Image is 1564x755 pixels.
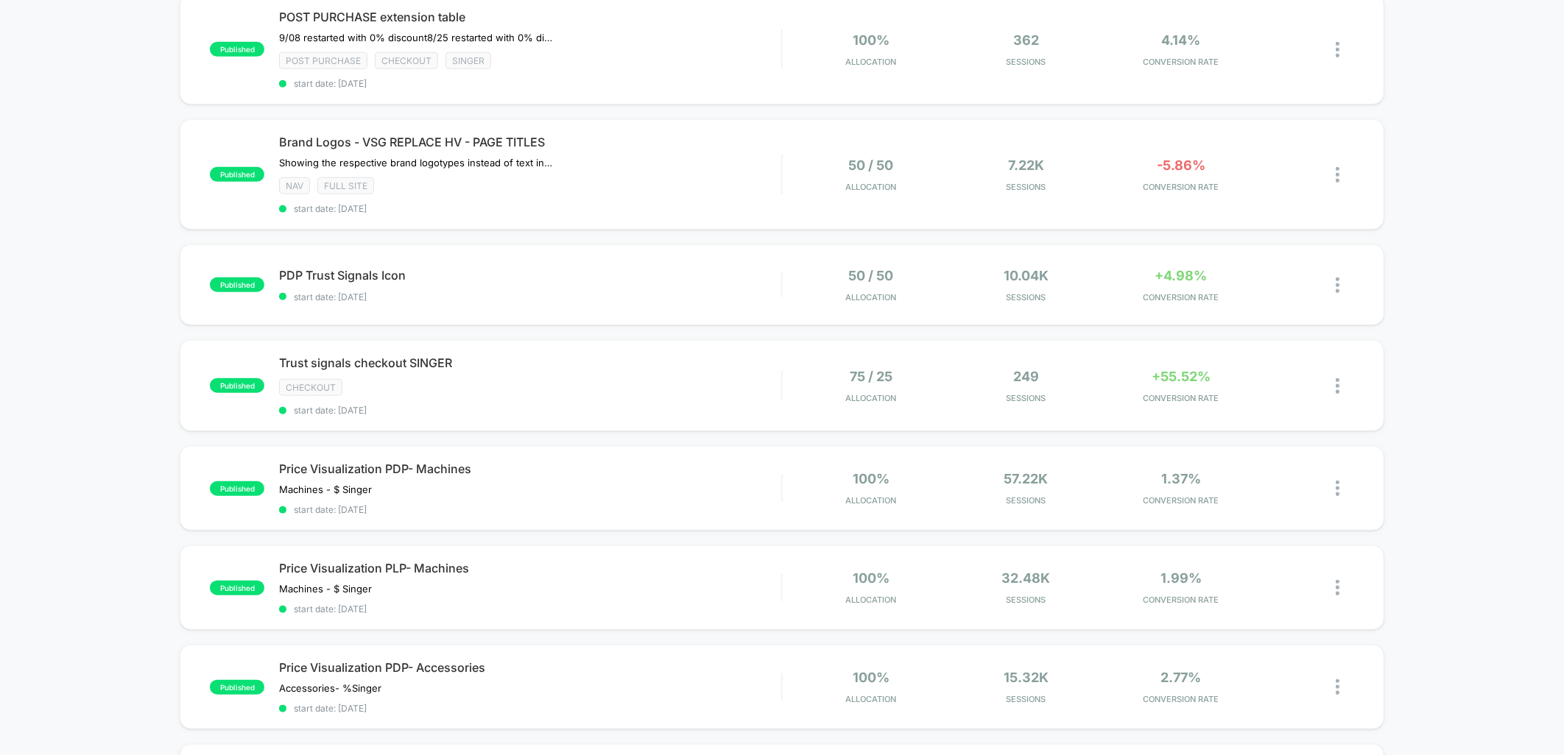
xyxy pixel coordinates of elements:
span: Machines - $ Singer [279,483,372,495]
span: Full site [317,177,374,194]
span: 100% [853,570,890,586]
span: Price Visualization PDP- Machines [279,461,781,476]
span: 50 / 50 [849,268,894,283]
span: Allocation [846,393,897,403]
img: close [1336,580,1339,595]
span: Singer [445,52,491,69]
span: Price Visualization PLP- Machines [279,561,781,575]
span: Trust signals checkout SINGER [279,355,781,370]
span: Allocation [846,57,897,67]
span: 100% [853,670,890,685]
span: published [210,167,264,182]
img: close [1336,167,1339,182]
span: CONVERSION RATE [1107,495,1255,506]
span: 100% [853,471,890,486]
span: NAV [279,177,310,194]
span: CONVERSION RATE [1107,694,1255,704]
span: Sessions [952,182,1100,192]
span: 100% [853,32,890,48]
span: Allocation [846,182,897,192]
span: Sessions [952,595,1100,605]
span: CONVERSION RATE [1107,182,1255,192]
span: published [210,581,264,595]
span: Showing the respective brand logotypes instead of text in tabs [279,157,552,169]
img: close [1336,378,1339,394]
span: Allocation [846,495,897,506]
span: 4.14% [1162,32,1201,48]
span: Allocation [846,595,897,605]
span: start date: [DATE] [279,504,781,515]
span: published [210,680,264,695]
span: published [210,277,264,292]
span: 1.99% [1160,570,1202,586]
img: close [1336,679,1339,695]
span: Accessories- %Singer [279,682,381,694]
span: PDP Trust Signals Icon [279,268,781,283]
span: +55.52% [1152,369,1211,384]
span: start date: [DATE] [279,203,781,214]
span: -5.86% [1157,157,1205,173]
span: Post Purchase [279,52,367,69]
span: start date: [DATE] [279,703,781,714]
span: start date: [DATE] [279,78,781,89]
span: published [210,378,264,393]
span: Price Visualization PDP- Accessories [279,660,781,675]
img: close [1336,277,1339,293]
span: CONVERSION RATE [1107,393,1255,403]
span: published [210,42,264,57]
img: close [1336,481,1339,496]
span: 1.37% [1161,471,1201,486]
span: Machines - $ Singer [279,583,372,595]
span: 2.77% [1161,670,1202,685]
img: close [1336,42,1339,57]
span: Brand Logos - VSG REPLACE HV - PAGE TITLES [279,135,781,149]
span: 50 / 50 [849,157,894,173]
span: checkout [375,52,438,69]
span: Sessions [952,495,1100,506]
span: 15.32k [1004,670,1049,685]
span: CONVERSION RATE [1107,292,1255,302]
span: Allocation [846,694,897,704]
span: Sessions [952,393,1100,403]
span: Allocation [846,292,897,302]
span: POST PURCHASE extension table [279,10,781,24]
span: start date: [DATE] [279,603,781,614]
span: Sessions [952,694,1100,704]
span: 75 / 25 [850,369,892,384]
span: start date: [DATE] [279,291,781,302]
span: 249 [1013,369,1039,384]
span: 57.22k [1004,471,1049,486]
span: 7.22k [1008,157,1044,173]
span: Sessions [952,57,1100,67]
span: +4.98% [1155,268,1208,283]
span: 10.04k [1004,268,1049,283]
span: 9/08 restarted with 0% discount﻿8/25 restarted with 0% discount due to Laborday promo [279,32,552,43]
span: CONVERSION RATE [1107,57,1255,67]
span: 32.48k [1002,570,1051,586]
span: start date: [DATE] [279,405,781,416]
span: Sessions [952,292,1100,302]
span: published [210,481,264,496]
span: 362 [1013,32,1039,48]
span: checkout [279,379,342,396]
span: CONVERSION RATE [1107,595,1255,605]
